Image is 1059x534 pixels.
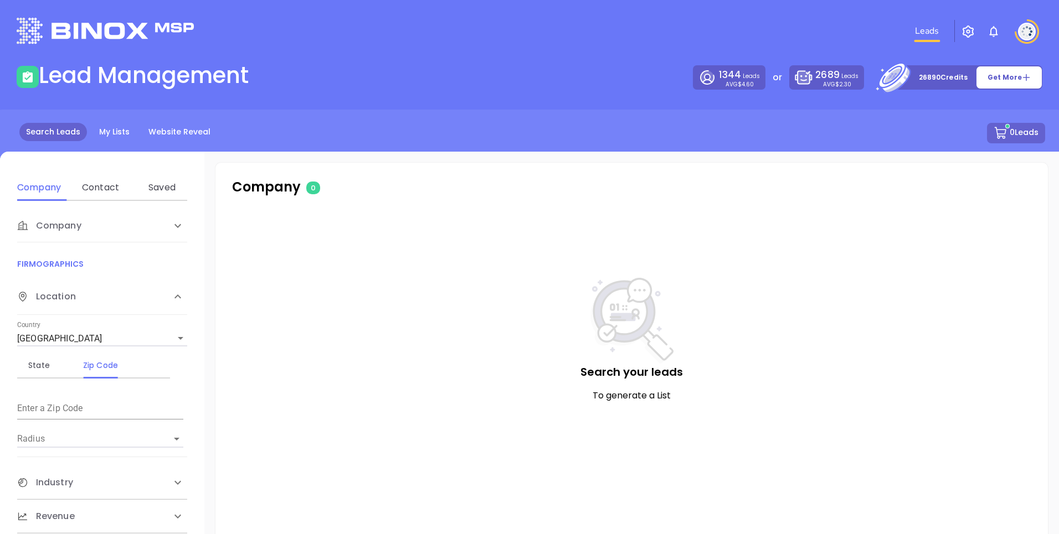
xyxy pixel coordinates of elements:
p: or [773,71,782,84]
a: Leads [911,20,943,42]
h1: Lead Management [39,62,249,89]
img: iconNotification [987,25,1000,38]
div: [GEOGRAPHIC_DATA] [17,330,187,348]
button: Open [169,431,184,447]
span: $2.30 [835,80,851,89]
img: NoSearch [590,278,674,364]
p: Search your leads [238,364,1026,380]
span: Industry [17,476,73,489]
div: State [17,359,61,372]
p: FIRMOGRAPHICS [17,258,187,270]
span: Revenue [17,510,75,523]
img: logo [17,18,194,44]
div: Revenue [17,500,187,533]
p: AVG [726,82,754,87]
a: My Lists [92,123,136,141]
p: Leads [719,68,760,82]
div: Company [17,209,187,242]
button: 0Leads [987,123,1045,143]
span: 1344 [719,68,741,81]
p: AVG [823,82,851,87]
div: Saved [140,181,184,194]
p: Leads [815,68,858,82]
img: iconSetting [962,25,975,38]
div: Contact [79,181,122,194]
a: Search Leads [19,123,87,141]
div: Company [17,181,61,194]
span: 2689 [815,68,839,81]
img: user [1018,23,1036,40]
p: Company [232,177,506,197]
span: Location [17,290,76,303]
span: 0 [306,182,320,194]
p: To generate a List [238,389,1026,402]
span: Company [17,219,81,232]
div: Zip Code [79,359,122,372]
a: Website Reveal [142,123,217,141]
label: Country [17,322,40,329]
div: Industry [17,466,187,499]
button: Get More [976,66,1042,89]
div: Location [17,279,187,315]
span: $4.60 [738,80,754,89]
p: 26890 Credits [919,72,968,83]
